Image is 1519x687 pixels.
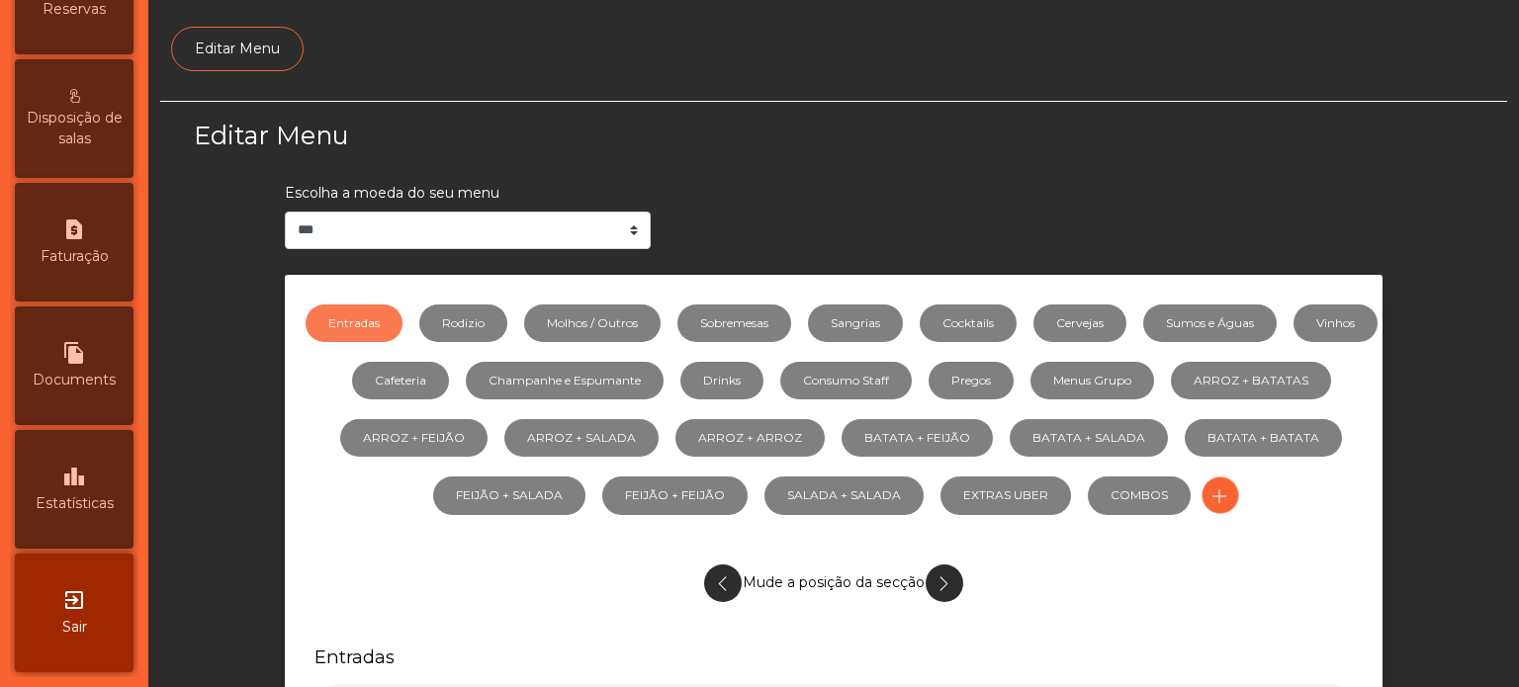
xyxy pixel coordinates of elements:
[1033,304,1126,342] a: Cervejas
[194,118,829,153] h3: Editar Menu
[466,362,664,399] a: Champanhe e Espumante
[171,27,304,71] a: Editar Menu
[62,465,86,488] i: leaderboard
[602,476,748,514] a: FEIJÃO + FEIJÃO
[677,304,791,342] a: Sobremesas
[1143,304,1277,342] a: Sumos e Águas
[808,304,903,342] a: Sangrias
[419,304,507,342] a: Rodizio
[680,362,763,399] a: Drinks
[352,362,449,399] a: Cafeteria
[780,362,912,399] a: Consumo Staff
[1010,419,1168,457] a: BATATA + SALADA
[314,555,1353,612] div: Mude a posição da secção
[285,183,499,204] label: Escolha a moeda do seu menu
[1171,362,1331,399] a: ARROZ + BATATAS
[1294,304,1378,342] a: Vinhos
[62,217,86,241] i: request_page
[920,304,1017,342] a: Cocktails
[929,362,1014,399] a: Pregos
[675,419,825,457] a: ARROZ + ARROZ
[340,419,488,457] a: ARROZ + FEIJÃO
[842,419,993,457] a: BATATA + FEIJÃO
[62,588,86,612] i: exit_to_app
[764,476,924,514] a: SALADA + SALADA
[1185,419,1342,457] a: BATATA + BATATA
[524,304,661,342] a: Molhos / Outros
[504,419,659,457] a: ARROZ + SALADA
[62,341,86,365] i: file_copy
[433,476,585,514] a: FEIJÃO + SALADA
[1030,362,1154,399] a: Menus Grupo
[314,644,1353,669] h5: Entradas
[940,476,1071,514] a: EXTRAS UBER
[41,246,109,267] span: Faturação
[306,304,402,342] a: Entradas
[62,617,87,638] span: Sair
[36,493,114,514] span: Estatísticas
[33,370,116,390] span: Documents
[1088,476,1191,514] a: COMBOS
[20,108,129,149] span: Disposição de salas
